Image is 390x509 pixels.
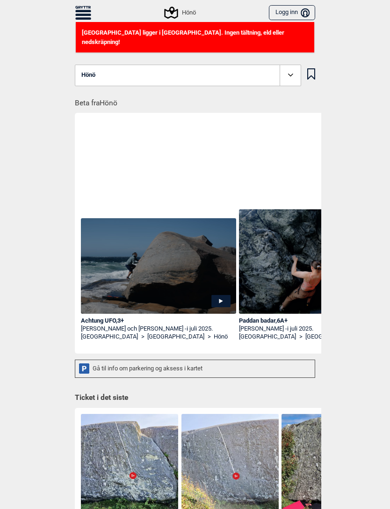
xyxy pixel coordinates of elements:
a: Hönö [214,333,228,341]
span: > [299,333,303,341]
span: > [141,333,144,341]
div: [PERSON_NAME] och [PERSON_NAME] - [81,325,236,333]
h1: Beta fra Hönö [75,92,321,109]
span: i juli 2025. [187,325,213,332]
h1: Ticket i det siste [75,393,315,403]
span: i juli 2025. [287,325,313,332]
a: [GEOGRAPHIC_DATA] [239,333,296,341]
div: Hönö [166,7,195,18]
img: Jan pa Achtung UFO [81,218,236,314]
span: > [208,333,211,341]
a: [GEOGRAPHIC_DATA] [305,333,362,341]
a: [GEOGRAPHIC_DATA] [81,333,138,341]
a: [GEOGRAPHIC_DATA] [147,333,204,341]
div: Gå til info om parkering og aksess i kartet [75,360,315,378]
p: [GEOGRAPHIC_DATA] ligger i [GEOGRAPHIC_DATA]. Ingen tältning, eld eller nedskräpning! [82,28,308,46]
button: Hönö [75,65,301,86]
button: Logg inn [269,5,315,21]
span: Hönö [81,72,95,79]
div: Achtung UFO , 3+ [81,317,236,325]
